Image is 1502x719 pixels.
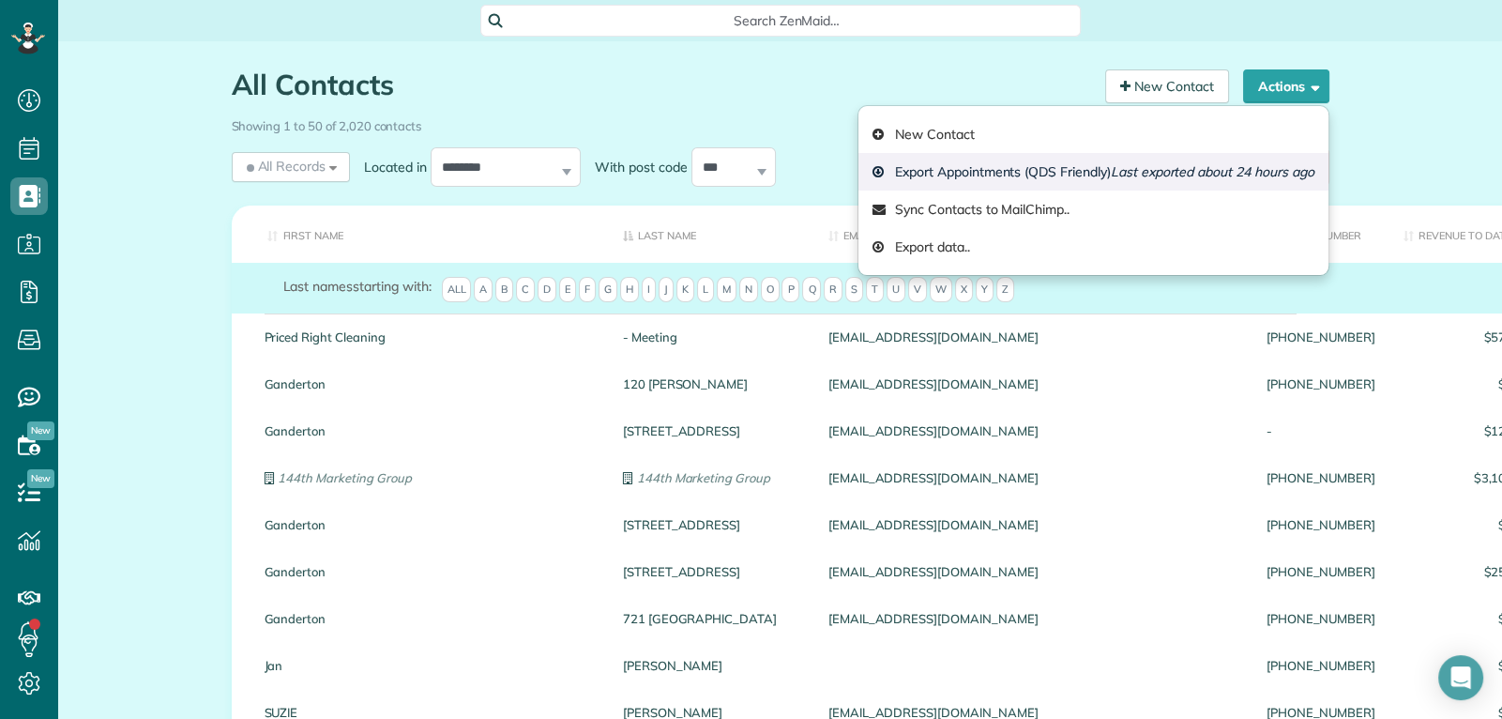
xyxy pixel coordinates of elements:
[265,330,595,344] a: Priced Right Cleaning
[1252,548,1389,595] div: [PHONE_NUMBER]
[1111,163,1314,180] em: Last exported about 24 hours ago
[739,277,758,303] span: N
[802,277,821,303] span: Q
[265,424,595,437] a: Ganderton
[495,277,513,303] span: B
[265,377,595,390] a: Ganderton
[908,277,927,303] span: V
[761,277,780,303] span: O
[697,277,714,303] span: L
[976,277,994,303] span: Y
[350,158,431,176] label: Located in
[623,471,800,484] a: 144th Marketing Group
[814,595,1252,642] div: [EMAIL_ADDRESS][DOMAIN_NAME]
[265,518,595,531] a: Ganderton
[232,110,1329,135] div: Showing 1 to 50 of 2,020 contacts
[232,206,609,263] th: First Name: activate to sort column ascending
[538,277,556,303] span: D
[814,206,1252,263] th: Email: activate to sort column ascending
[232,69,1091,100] h1: All Contacts
[814,314,1252,360] div: [EMAIL_ADDRESS][DOMAIN_NAME]
[814,360,1252,407] div: [EMAIL_ADDRESS][DOMAIN_NAME]
[887,277,905,303] span: U
[1252,360,1389,407] div: [PHONE_NUMBER]
[599,277,617,303] span: G
[27,469,54,488] span: New
[781,277,799,303] span: P
[623,659,800,672] a: [PERSON_NAME]
[265,612,595,625] a: Ganderton
[265,565,595,578] a: Ganderton
[824,277,842,303] span: R
[1438,655,1483,700] div: Open Intercom Messenger
[623,706,800,719] a: [PERSON_NAME]
[858,115,1328,153] a: New Contact
[676,277,694,303] span: K
[858,228,1328,266] a: Export data..
[27,421,54,440] span: New
[516,277,535,303] span: C
[858,153,1328,191] a: Export Appointments (QDS Friendly)Last exported about 24 hours ago
[609,206,814,263] th: Last Name: activate to sort column descending
[955,277,973,303] span: X
[637,470,770,485] em: 144th Marketing Group
[1252,595,1389,642] div: [PHONE_NUMBER]
[278,470,411,485] em: 144th Marketing Group
[845,277,863,303] span: S
[1252,454,1389,501] div: [PHONE_NUMBER]
[559,277,576,303] span: E
[814,407,1252,454] div: [EMAIL_ADDRESS][DOMAIN_NAME]
[1252,501,1389,548] div: [PHONE_NUMBER]
[442,277,472,303] span: All
[866,277,884,303] span: T
[623,565,800,578] a: [STREET_ADDRESS]
[1252,407,1389,454] div: -
[265,471,595,484] a: 144th Marketing Group
[243,157,326,176] span: All Records
[474,277,493,303] span: A
[623,330,800,344] a: - Meeting
[814,454,1252,501] div: [EMAIL_ADDRESS][DOMAIN_NAME]
[930,277,952,303] span: W
[858,191,1328,228] a: Sync Contacts to MailChimp..
[1105,69,1229,103] a: New Contact
[1252,314,1389,360] div: [PHONE_NUMBER]
[620,277,639,303] span: H
[581,158,691,176] label: With post code
[283,278,354,295] span: Last names
[1252,642,1389,689] div: [PHONE_NUMBER]
[265,706,595,719] a: SUZIE
[623,424,800,437] a: [STREET_ADDRESS]
[814,501,1252,548] div: [EMAIL_ADDRESS][DOMAIN_NAME]
[265,659,595,672] a: Jan
[283,277,432,296] label: starting with:
[623,518,800,531] a: [STREET_ADDRESS]
[659,277,674,303] span: J
[814,548,1252,595] div: [EMAIL_ADDRESS][DOMAIN_NAME]
[623,377,800,390] a: 120 [PERSON_NAME]
[579,277,596,303] span: F
[642,277,656,303] span: I
[1243,69,1329,103] button: Actions
[717,277,736,303] span: M
[996,277,1014,303] span: Z
[623,612,800,625] a: 721 [GEOGRAPHIC_DATA]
